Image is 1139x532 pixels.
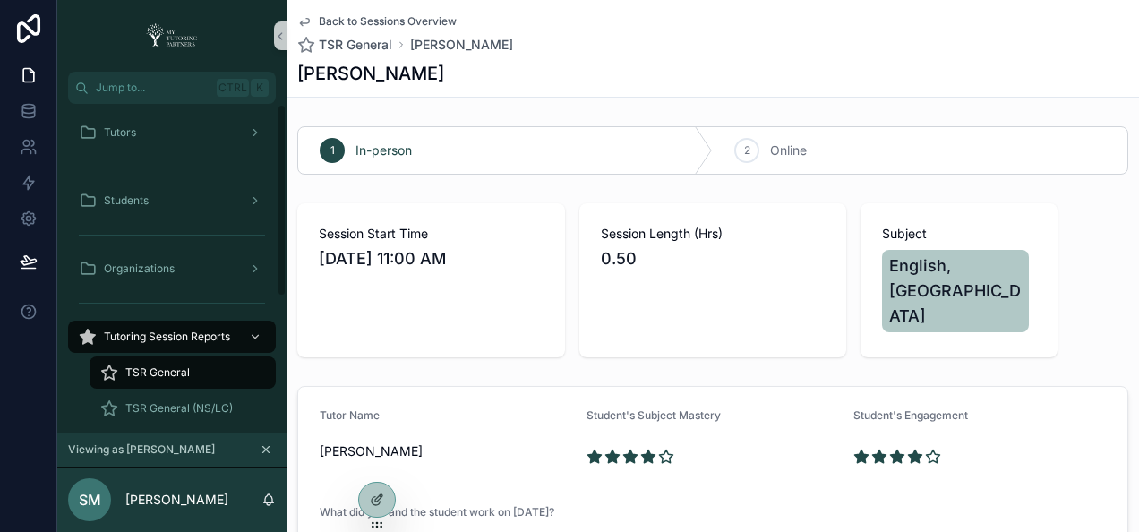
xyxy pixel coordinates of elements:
span: Tutoring Session Reports [104,330,230,344]
span: TSR General [125,365,190,380]
span: Student's Engagement [853,408,968,422]
img: App logo [141,21,203,50]
div: scrollable content [57,104,287,433]
a: Organizations [68,253,276,285]
span: SM [79,489,101,511]
a: [PERSON_NAME] [410,36,513,54]
span: [PERSON_NAME] [320,442,572,460]
button: Jump to...CtrlK [68,72,276,104]
span: Tutor Name [320,408,380,422]
span: English, [GEOGRAPHIC_DATA] [889,253,1022,329]
span: Viewing as [PERSON_NAME] [68,442,215,457]
a: Students [68,184,276,217]
p: [PERSON_NAME] [125,491,228,509]
a: Tutors [68,116,276,149]
span: What did you and the student work on [DATE]? [320,505,554,519]
a: Back to Sessions Overview [297,14,457,29]
span: 2 [744,143,750,158]
span: 1 [330,143,335,158]
span: Back to Sessions Overview [319,14,457,29]
span: TSR General [319,36,392,54]
span: Student's Subject Mastery [587,408,721,422]
a: TSR General [297,36,392,54]
span: Organizations [104,262,175,276]
span: Ctrl [217,79,249,97]
span: [DATE] 11:00 AM [319,246,544,271]
span: Tutors [104,125,136,140]
span: In-person [355,142,412,159]
span: Subject [882,225,1036,243]
span: Session Start Time [319,225,544,243]
a: Tutoring Session Reports [68,321,276,353]
a: TSR General (NS/LC) [90,392,276,425]
h1: [PERSON_NAME] [297,61,444,86]
span: K [253,81,267,95]
span: Jump to... [96,81,210,95]
span: 0.50 [601,246,826,271]
a: TSR General [90,356,276,389]
span: Session Length (Hrs) [601,225,826,243]
span: Online [770,142,807,159]
span: Students [104,193,149,208]
span: TSR General (NS/LC) [125,401,233,416]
